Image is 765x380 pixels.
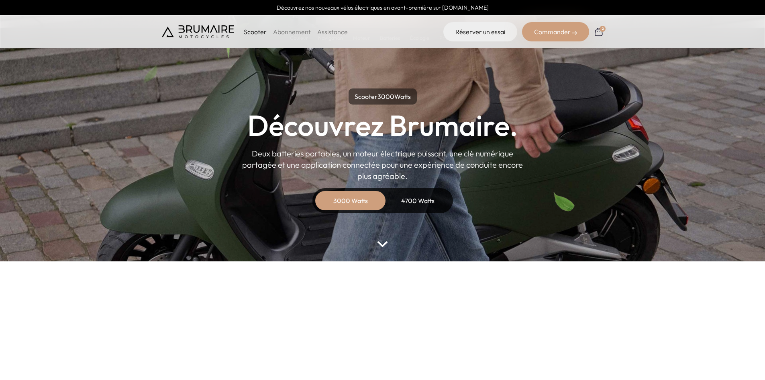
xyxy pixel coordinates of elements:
img: right-arrow-2.png [572,31,577,35]
div: 4700 Watts [386,191,450,210]
a: Réserver un essai [443,22,517,41]
p: Scooter Watts [349,88,417,105]
a: Assistance [317,28,348,36]
img: Panier [594,27,604,37]
p: Deux batteries portables, un moteur électrique puissant, une clé numérique partagée et une applic... [242,148,523,182]
div: Commander [522,22,589,41]
img: Brumaire Motocycles [162,25,234,38]
div: 3000 Watts [318,191,383,210]
img: arrow-bottom.png [377,241,388,247]
p: Scooter [244,27,267,37]
a: Abonnement [273,28,311,36]
span: 3000 [377,92,394,101]
h1: Découvrez Brumaire. [247,111,518,140]
div: 2 [600,25,606,31]
a: 2 [594,27,604,37]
